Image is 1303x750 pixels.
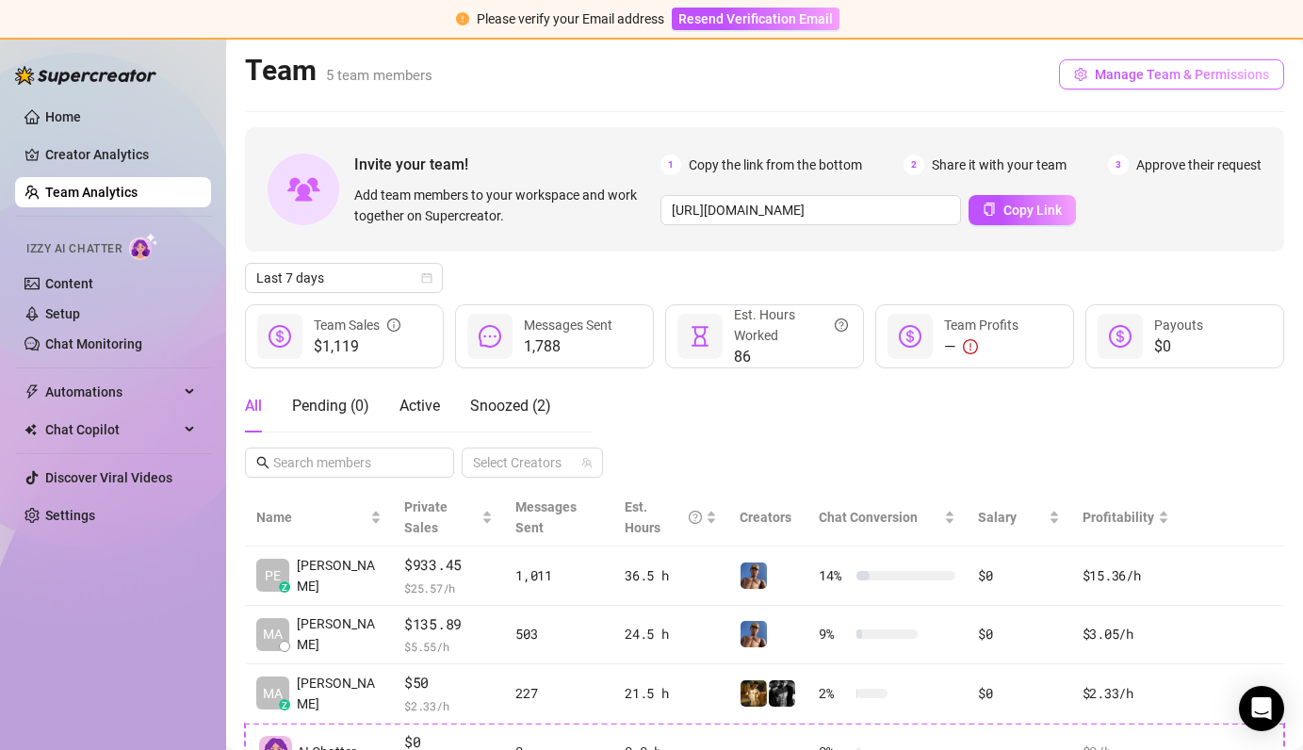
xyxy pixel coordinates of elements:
span: Add team members to your workspace and work together on Supercreator. [354,185,653,226]
span: 2 [904,155,924,175]
span: dollar-circle [269,325,291,348]
a: Settings [45,508,95,523]
div: Est. Hours [625,497,702,538]
span: Invite your team! [354,153,660,176]
span: $933.45 [404,554,493,577]
img: logo-BBDzfeDw.svg [15,66,156,85]
span: Active [399,397,440,415]
div: 24.5 h [625,624,717,644]
a: Home [45,109,81,124]
a: Setup [45,306,80,321]
h2: Team [245,53,432,89]
span: MA [263,683,283,704]
div: 503 [515,624,602,644]
div: 1,011 [515,565,602,586]
a: Discover Viral Videos [45,470,172,485]
span: Copy Link [1003,203,1062,218]
div: $0 [978,624,1059,644]
span: Manage Team & Permissions [1095,67,1269,82]
span: 5 team members [326,67,432,84]
div: $0 [978,565,1059,586]
span: dollar-circle [899,325,921,348]
div: $2.33 /h [1083,683,1169,704]
span: $0 [1154,335,1203,358]
div: All [245,395,262,417]
div: — [944,335,1018,358]
div: 227 [515,683,602,704]
span: hourglass [689,325,711,348]
span: Resend Verification Email [678,11,833,26]
span: PE [265,565,281,586]
span: Chat Copilot [45,415,179,445]
span: thunderbolt [24,384,40,399]
span: 86 [734,346,848,368]
span: Izzy AI Chatter [26,240,122,258]
img: Dallas [741,621,767,647]
span: message [479,325,501,348]
span: exclamation-circle [963,339,978,354]
span: Private Sales [404,499,448,535]
div: Pending ( 0 ) [292,395,369,417]
button: Resend Verification Email [672,8,839,30]
div: z [279,581,290,593]
span: Last 7 days [256,264,432,292]
span: Messages Sent [515,499,577,535]
img: AI Chatter [129,233,158,260]
span: Automations [45,377,179,407]
span: search [256,456,269,469]
span: question-circle [835,304,848,346]
span: Name [256,507,366,528]
span: [PERSON_NAME] [297,673,382,714]
img: Marvin [741,680,767,707]
span: copy [983,203,996,216]
div: 21.5 h [625,683,717,704]
a: Content [45,276,93,291]
a: Creator Analytics [45,139,196,170]
div: Est. Hours Worked [734,304,848,346]
span: Salary [978,510,1017,525]
button: Copy Link [969,195,1076,225]
span: Copy the link from the bottom [689,155,862,175]
img: Chat Copilot [24,423,37,436]
span: info-circle [387,315,400,335]
th: Creators [728,489,807,546]
th: Name [245,489,393,546]
span: question-circle [689,497,702,538]
div: z [279,699,290,710]
span: Messages Sent [524,318,612,333]
div: $3.05 /h [1083,624,1169,644]
input: Search members [273,452,428,473]
span: Profitability [1083,510,1154,525]
span: 3 [1108,155,1129,175]
span: $ 25.57 /h [404,579,493,597]
a: Chat Monitoring [45,336,142,351]
div: $15.36 /h [1083,565,1169,586]
div: Team Sales [314,315,400,335]
div: 36.5 h [625,565,717,586]
span: Snoozed ( 2 ) [470,397,551,415]
span: $1,119 [314,335,400,358]
span: 9 % [819,624,849,644]
span: $135.89 [404,613,493,636]
span: 1,788 [524,335,612,358]
span: 1 [660,155,681,175]
span: exclamation-circle [456,12,469,25]
span: team [581,457,593,468]
img: Marvin [769,680,795,707]
button: Manage Team & Permissions [1059,59,1284,90]
span: [PERSON_NAME] [297,613,382,655]
span: 2 % [819,683,849,704]
a: Team Analytics [45,185,138,200]
span: [PERSON_NAME] [297,555,382,596]
span: Share it with your team [932,155,1067,175]
div: Open Intercom Messenger [1239,686,1284,731]
span: setting [1074,68,1087,81]
span: $ 5.55 /h [404,637,493,656]
span: Chat Conversion [819,510,918,525]
div: Please verify your Email address [477,8,664,29]
span: 14 % [819,565,849,586]
span: $ 2.33 /h [404,696,493,715]
span: dollar-circle [1109,325,1132,348]
span: calendar [421,272,432,284]
img: Dallas [741,562,767,589]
